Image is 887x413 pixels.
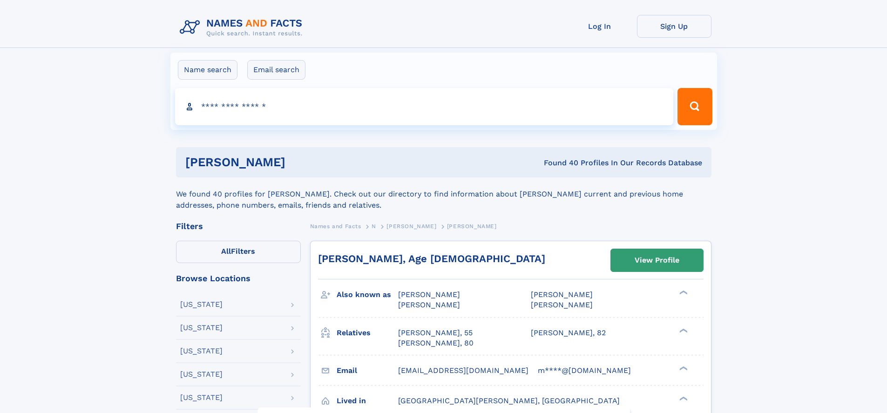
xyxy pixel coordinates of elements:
[677,395,688,401] div: ❯
[337,325,398,341] h3: Relatives
[180,371,223,378] div: [US_STATE]
[677,327,688,333] div: ❯
[176,274,301,283] div: Browse Locations
[677,290,688,296] div: ❯
[176,177,711,211] div: We found 40 profiles for [PERSON_NAME]. Check out our directory to find information about [PERSON...
[178,60,237,80] label: Name search
[318,253,545,264] a: [PERSON_NAME], Age [DEMOGRAPHIC_DATA]
[398,290,460,299] span: [PERSON_NAME]
[562,15,637,38] a: Log In
[310,220,361,232] a: Names and Facts
[180,324,223,332] div: [US_STATE]
[176,222,301,230] div: Filters
[398,328,473,338] a: [PERSON_NAME], 55
[386,223,436,230] span: [PERSON_NAME]
[185,156,415,168] h1: [PERSON_NAME]
[635,250,679,271] div: View Profile
[372,223,376,230] span: N
[176,15,310,40] img: Logo Names and Facts
[386,220,436,232] a: [PERSON_NAME]
[180,347,223,355] div: [US_STATE]
[414,158,702,168] div: Found 40 Profiles In Our Records Database
[180,301,223,308] div: [US_STATE]
[398,300,460,309] span: [PERSON_NAME]
[531,300,593,309] span: [PERSON_NAME]
[180,394,223,401] div: [US_STATE]
[531,290,593,299] span: [PERSON_NAME]
[398,396,620,405] span: [GEOGRAPHIC_DATA][PERSON_NAME], [GEOGRAPHIC_DATA]
[677,365,688,371] div: ❯
[677,88,712,125] button: Search Button
[247,60,305,80] label: Email search
[447,223,497,230] span: [PERSON_NAME]
[637,15,711,38] a: Sign Up
[531,328,606,338] a: [PERSON_NAME], 82
[611,249,703,271] a: View Profile
[337,393,398,409] h3: Lived in
[221,247,231,256] span: All
[337,363,398,379] h3: Email
[398,338,474,348] a: [PERSON_NAME], 80
[398,366,528,375] span: [EMAIL_ADDRESS][DOMAIN_NAME]
[337,287,398,303] h3: Also known as
[176,241,301,263] label: Filters
[175,88,674,125] input: search input
[372,220,376,232] a: N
